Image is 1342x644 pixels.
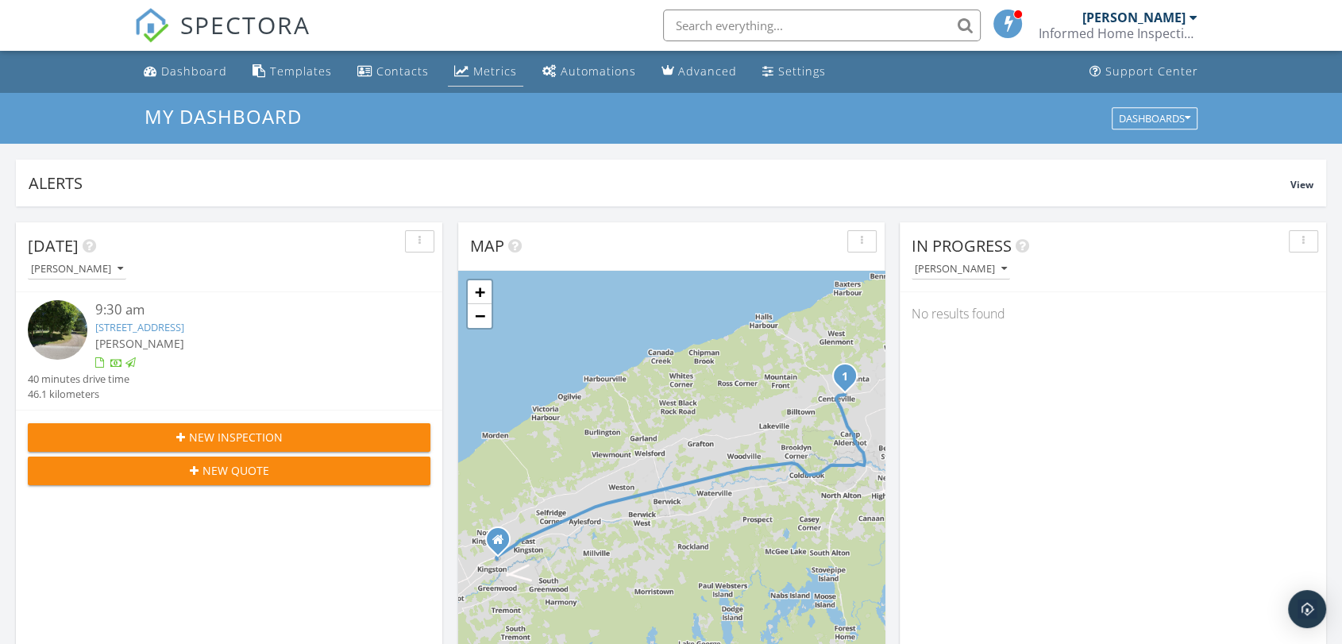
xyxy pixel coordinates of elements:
button: New Inspection [28,423,430,452]
div: Informed Home Inspections Ltd [1039,25,1197,41]
a: SPECTORA [134,21,310,55]
a: Dashboard [137,57,233,87]
div: Alerts [29,172,1290,194]
img: The Best Home Inspection Software - Spectora [134,8,169,43]
span: SPECTORA [180,8,310,41]
div: 1676 Maple St, Kingston NS B0P1R0 [498,539,507,549]
button: Dashboards [1112,107,1197,129]
div: Dashboard [161,64,227,79]
a: [STREET_ADDRESS] [95,320,184,334]
a: Metrics [448,57,523,87]
a: Zoom in [468,280,492,304]
a: Zoom out [468,304,492,328]
span: [DATE] [28,235,79,256]
div: Contacts [376,64,429,79]
a: Contacts [351,57,435,87]
button: [PERSON_NAME] [28,259,126,280]
div: Templates [270,64,332,79]
a: Automations (Basic) [536,57,642,87]
button: [PERSON_NAME] [912,259,1010,280]
div: 40 minutes drive time [28,372,129,387]
span: In Progress [912,235,1012,256]
a: Advanced [655,57,743,87]
a: Templates [246,57,338,87]
div: Settings [778,64,826,79]
div: [PERSON_NAME] [915,264,1007,275]
div: Advanced [678,64,737,79]
div: Metrics [473,64,517,79]
img: streetview [28,300,87,360]
input: Search everything... [663,10,981,41]
span: New Inspection [189,429,283,445]
div: Dashboards [1119,113,1190,124]
div: Automations [561,64,636,79]
div: [PERSON_NAME] [31,264,123,275]
span: [PERSON_NAME] [95,336,184,351]
button: New Quote [28,457,430,485]
div: 8133 NS-221, Centreville, NS B0P 1J0 [845,376,854,385]
div: 9:30 am [95,300,397,320]
span: Map [470,235,504,256]
div: Support Center [1105,64,1198,79]
div: No results found [900,292,1326,335]
span: My Dashboard [145,103,302,129]
div: 46.1 kilometers [28,387,129,402]
a: Settings [756,57,832,87]
a: 9:30 am [STREET_ADDRESS] [PERSON_NAME] 40 minutes drive time 46.1 kilometers [28,300,430,402]
i: 1 [842,372,848,383]
span: View [1290,178,1313,191]
div: Open Intercom Messenger [1288,590,1326,628]
a: Support Center [1083,57,1205,87]
div: [PERSON_NAME] [1082,10,1186,25]
span: New Quote [202,462,269,479]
